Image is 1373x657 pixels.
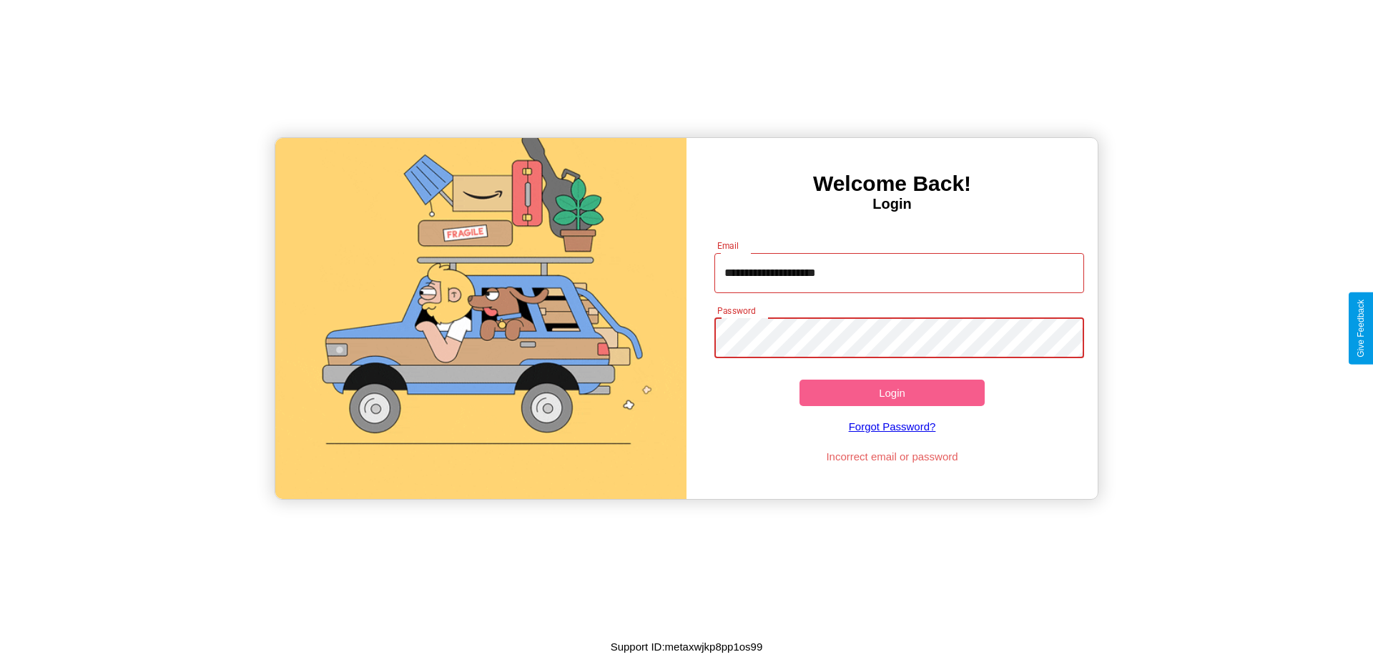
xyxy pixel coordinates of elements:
p: Incorrect email or password [707,447,1078,466]
a: Forgot Password? [707,406,1078,447]
h4: Login [686,196,1098,212]
img: gif [275,138,686,499]
label: Password [717,305,755,317]
p: Support ID: metaxwjkp8pp1os99 [611,637,763,656]
label: Email [717,239,739,252]
button: Login [799,380,985,406]
h3: Welcome Back! [686,172,1098,196]
div: Give Feedback [1356,300,1366,357]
